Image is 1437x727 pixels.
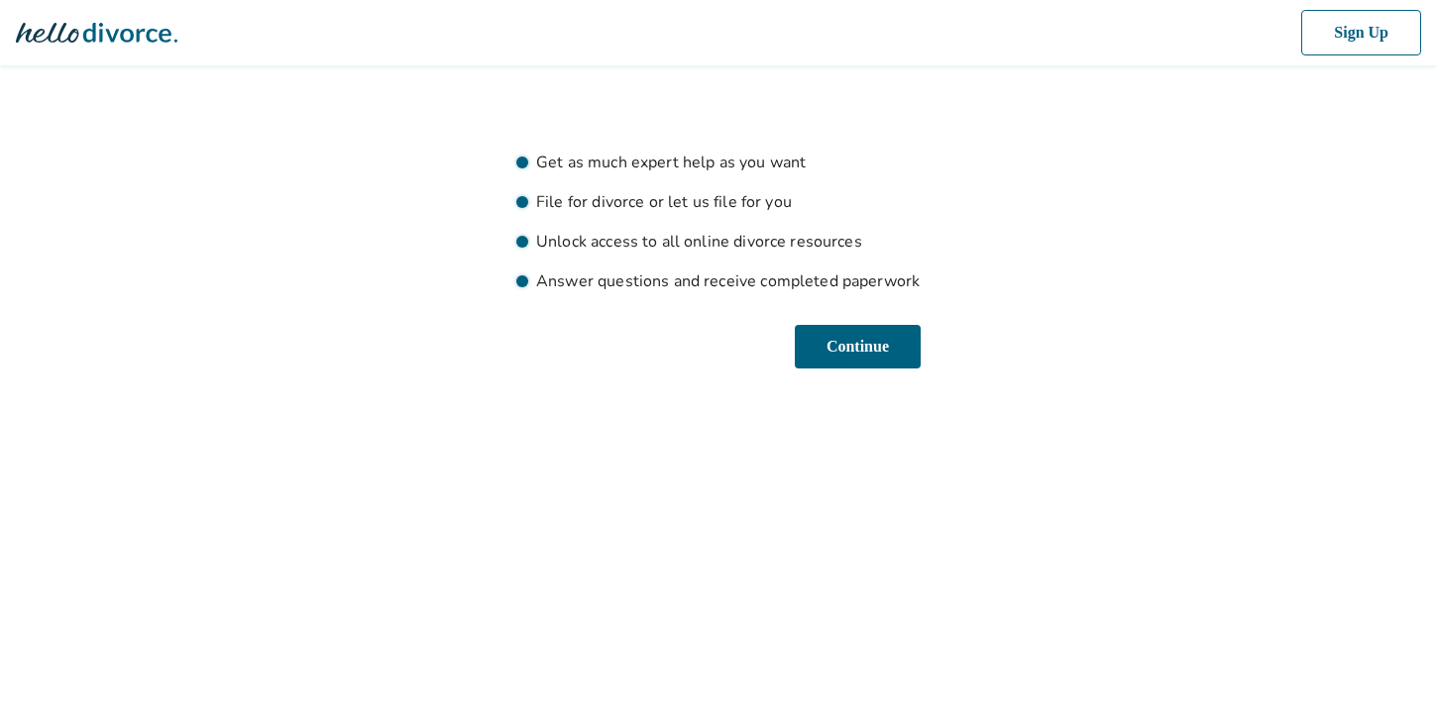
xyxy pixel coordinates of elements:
button: Sign Up [1297,10,1421,55]
li: Answer questions and receive completed paperwork [516,269,921,293]
li: Unlock access to all online divorce resources [516,230,921,254]
li: File for divorce or let us file for you [516,190,921,214]
li: Get as much expert help as you want [516,151,921,174]
button: Continue [790,325,921,368]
